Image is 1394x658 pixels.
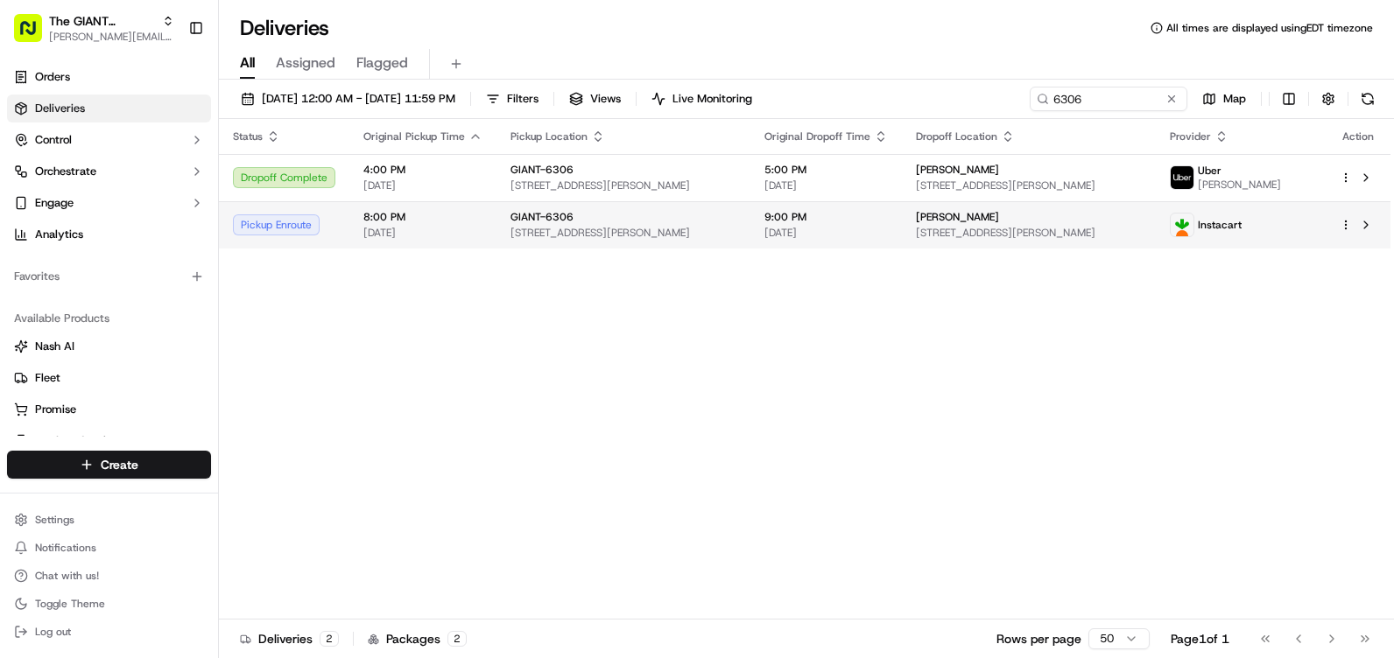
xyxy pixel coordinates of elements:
[356,52,408,73] span: Flagged
[7,427,211,455] button: Product Catalog
[764,226,888,240] span: [DATE]
[240,14,329,42] h1: Deliveries
[141,247,288,278] a: 💻API Documentation
[7,126,211,154] button: Control
[35,541,96,555] span: Notifications
[35,513,74,527] span: Settings
[1166,21,1373,35] span: All times are displayed using EDT timezone
[298,172,319,193] button: Start new chat
[14,339,204,354] a: Nash AI
[35,132,72,148] span: Control
[240,630,339,647] div: Deliveries
[18,17,53,52] img: Nash
[18,255,32,269] div: 📗
[1198,164,1222,178] span: Uber
[916,129,997,143] span: Dropoff Location
[7,563,211,588] button: Chat with us!
[7,332,211,360] button: Nash AI
[510,178,736,192] span: [STREET_ADDRESS][PERSON_NAME]
[320,631,339,647] div: 2
[1171,213,1193,236] img: profile_instacart_ahold_partner.png
[478,87,546,111] button: Filters
[1198,218,1242,232] span: Instacart
[14,370,204,386] a: Fleet
[35,69,70,85] span: Orders
[49,12,155,30] span: The GIANT Company
[35,339,74,354] span: Nash AI
[764,129,870,143] span: Original Dropoff Time
[590,91,621,107] span: Views
[1355,87,1380,111] button: Refresh
[1171,166,1193,189] img: profile_uber_ahold_partner.png
[363,226,482,240] span: [DATE]
[60,185,222,199] div: We're available if you need us!
[1170,129,1211,143] span: Provider
[123,296,212,310] a: Powered byPylon
[233,87,463,111] button: [DATE] 12:00 AM - [DATE] 11:59 PM
[60,167,287,185] div: Start new chat
[1194,87,1254,111] button: Map
[672,91,752,107] span: Live Monitoring
[35,402,76,417] span: Promise
[363,129,465,143] span: Original Pickup Time
[7,220,211,248] a: Analytics
[18,167,49,199] img: 1736555255976-a54dd68f-1ca7-489b-9aae-adbdc363a1c4
[764,178,888,192] span: [DATE]
[510,129,588,143] span: Pickup Location
[14,433,204,449] a: Product Catalog
[7,507,211,532] button: Settings
[510,163,574,177] span: GIANT-6306
[35,433,119,449] span: Product Catalog
[363,210,482,224] span: 8:00 PM
[7,535,211,560] button: Notifications
[35,164,96,179] span: Orchestrate
[447,631,467,647] div: 2
[363,163,482,177] span: 4:00 PM
[1030,87,1187,111] input: Type to search
[510,226,736,240] span: [STREET_ADDRESS][PERSON_NAME]
[916,210,999,224] span: [PERSON_NAME]
[764,163,888,177] span: 5:00 PM
[35,370,60,386] span: Fleet
[7,262,211,290] div: Favorites
[101,456,138,473] span: Create
[11,247,141,278] a: 📗Knowledge Base
[49,30,174,44] button: [PERSON_NAME][EMAIL_ADDRESS][PERSON_NAME][DOMAIN_NAME]
[35,254,134,271] span: Knowledge Base
[262,91,455,107] span: [DATE] 12:00 AM - [DATE] 11:59 PM
[1340,129,1376,143] div: Action
[35,597,105,611] span: Toggle Theme
[7,364,211,392] button: Fleet
[165,254,281,271] span: API Documentation
[7,157,211,185] button: Orchestrate
[7,94,211,122] a: Deliveries
[916,163,999,177] span: [PERSON_NAME]
[233,129,263,143] span: Status
[174,297,212,310] span: Pylon
[7,451,211,479] button: Create
[35,195,74,211] span: Engage
[764,210,888,224] span: 9:00 PM
[35,227,83,242] span: Analytics
[276,52,335,73] span: Assigned
[7,63,211,91] a: Orders
[7,7,181,49] button: The GIANT Company[PERSON_NAME][EMAIL_ADDRESS][PERSON_NAME][DOMAIN_NAME]
[46,113,315,131] input: Got a question? Start typing here...
[561,87,629,111] button: Views
[996,630,1081,647] p: Rows per page
[240,52,255,73] span: All
[507,91,539,107] span: Filters
[7,304,211,332] div: Available Products
[35,625,71,639] span: Log out
[35,569,99,583] span: Chat with us!
[14,402,204,417] a: Promise
[7,189,211,217] button: Engage
[7,395,211,423] button: Promise
[1223,91,1246,107] span: Map
[1198,178,1281,192] span: [PERSON_NAME]
[510,210,574,224] span: GIANT-6306
[916,226,1142,240] span: [STREET_ADDRESS][PERSON_NAME]
[18,70,319,98] p: Welcome 👋
[1171,630,1229,647] div: Page 1 of 1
